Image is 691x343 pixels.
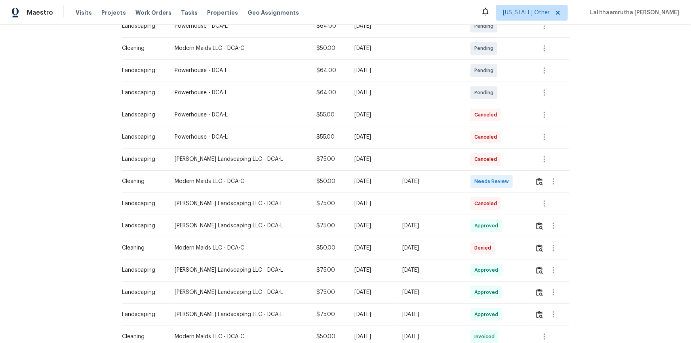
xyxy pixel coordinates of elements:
[474,67,497,74] span: Pending
[474,288,501,296] span: Approved
[536,267,543,274] img: Review Icon
[175,133,304,141] div: Powerhouse - DCA-L
[536,178,543,185] img: Review Icon
[354,266,390,274] div: [DATE]
[474,22,497,30] span: Pending
[122,222,162,230] div: Landscaping
[354,288,390,296] div: [DATE]
[316,244,342,252] div: $50.00
[122,67,162,74] div: Landscaping
[354,44,390,52] div: [DATE]
[175,67,304,74] div: Powerhouse - DCA-L
[474,266,501,274] span: Approved
[316,44,342,52] div: $50.00
[474,111,500,119] span: Canceled
[402,222,458,230] div: [DATE]
[122,244,162,252] div: Cleaning
[27,9,53,17] span: Maestro
[402,177,458,185] div: [DATE]
[402,266,458,274] div: [DATE]
[207,9,238,17] span: Properties
[474,311,501,318] span: Approved
[535,238,544,257] button: Review Icon
[175,333,304,341] div: Modern Maids LLC - DCA-C
[354,200,390,208] div: [DATE]
[354,133,390,141] div: [DATE]
[535,172,544,191] button: Review Icon
[474,222,501,230] span: Approved
[316,22,342,30] div: $64.00
[316,266,342,274] div: $75.00
[122,111,162,119] div: Landscaping
[354,89,390,97] div: [DATE]
[175,222,304,230] div: [PERSON_NAME] Landscaping LLC - DCA-L
[316,67,342,74] div: $64.00
[135,9,171,17] span: Work Orders
[536,222,543,230] img: Review Icon
[175,288,304,296] div: [PERSON_NAME] Landscaping LLC - DCA-L
[316,333,342,341] div: $50.00
[474,89,497,97] span: Pending
[402,288,458,296] div: [DATE]
[175,22,304,30] div: Powerhouse - DCA-L
[175,200,304,208] div: [PERSON_NAME] Landscaping LLC - DCA-L
[354,155,390,163] div: [DATE]
[354,311,390,318] div: [DATE]
[354,22,390,30] div: [DATE]
[535,305,544,324] button: Review Icon
[536,311,543,318] img: Review Icon
[316,288,342,296] div: $75.00
[354,177,390,185] div: [DATE]
[474,333,498,341] span: Invoiced
[122,44,162,52] div: Cleaning
[474,244,494,252] span: Denied
[175,155,304,163] div: [PERSON_NAME] Landscaping LLC - DCA-L
[175,244,304,252] div: Modern Maids LLC - DCA-C
[316,200,342,208] div: $75.00
[175,311,304,318] div: [PERSON_NAME] Landscaping LLC - DCA-L
[122,177,162,185] div: Cleaning
[247,9,299,17] span: Geo Assignments
[316,133,342,141] div: $55.00
[175,111,304,119] div: Powerhouse - DCA-L
[316,177,342,185] div: $50.00
[587,9,679,17] span: Lalithaamrutha [PERSON_NAME]
[122,133,162,141] div: Landscaping
[354,222,390,230] div: [DATE]
[175,177,304,185] div: Modern Maids LLC - DCA-C
[175,44,304,52] div: Modern Maids LLC - DCA-C
[402,244,458,252] div: [DATE]
[122,311,162,318] div: Landscaping
[76,9,92,17] span: Visits
[122,333,162,341] div: Cleaning
[181,10,198,15] span: Tasks
[122,89,162,97] div: Landscaping
[535,261,544,280] button: Review Icon
[535,283,544,302] button: Review Icon
[316,89,342,97] div: $64.00
[354,333,390,341] div: [DATE]
[316,155,342,163] div: $75.00
[503,9,550,17] span: [US_STATE] Other
[536,289,543,296] img: Review Icon
[122,200,162,208] div: Landscaping
[354,67,390,74] div: [DATE]
[122,288,162,296] div: Landscaping
[354,244,390,252] div: [DATE]
[474,44,497,52] span: Pending
[101,9,126,17] span: Projects
[316,311,342,318] div: $75.00
[354,111,390,119] div: [DATE]
[122,155,162,163] div: Landscaping
[122,266,162,274] div: Landscaping
[474,200,500,208] span: Canceled
[122,22,162,30] div: Landscaping
[474,177,512,185] span: Needs Review
[175,266,304,274] div: [PERSON_NAME] Landscaping LLC - DCA-L
[175,89,304,97] div: Powerhouse - DCA-L
[535,216,544,235] button: Review Icon
[316,111,342,119] div: $55.00
[474,133,500,141] span: Canceled
[316,222,342,230] div: $75.00
[474,155,500,163] span: Canceled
